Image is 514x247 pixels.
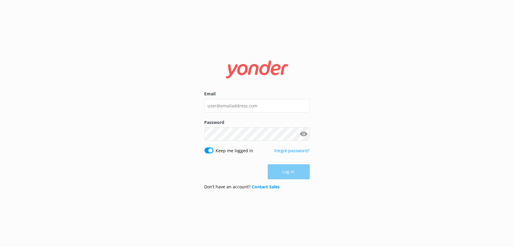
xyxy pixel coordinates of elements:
a: Forgot password? [275,148,310,153]
label: Keep me logged in [216,147,254,154]
label: Email [204,91,310,97]
button: Show password [298,128,310,140]
label: Password [204,119,310,126]
input: user@emailaddress.com [204,99,310,113]
p: Don’t have an account? [204,184,280,190]
a: Contact Sales [252,184,280,190]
